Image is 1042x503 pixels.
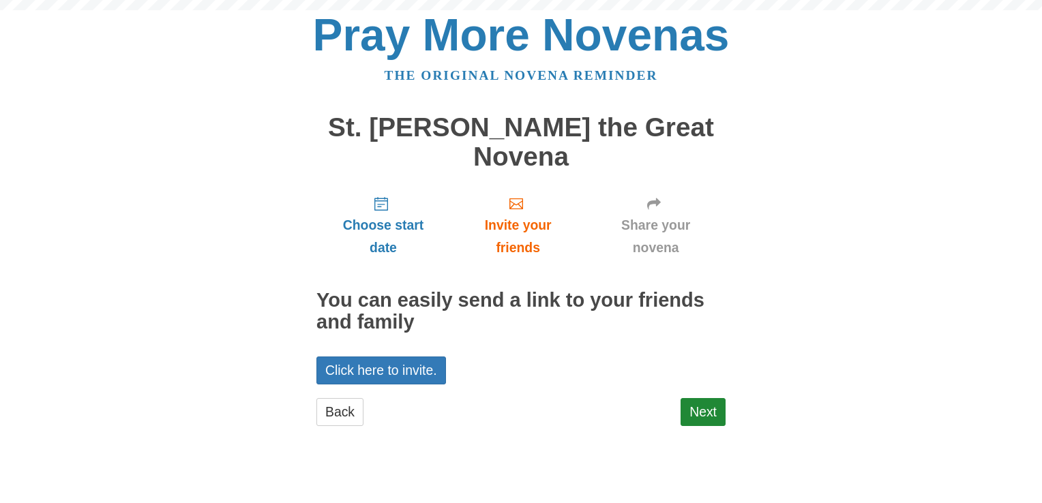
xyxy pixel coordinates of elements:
span: Invite your friends [464,214,572,259]
a: Next [681,398,726,426]
a: Invite your friends [450,185,586,266]
a: Pray More Novenas [313,10,730,60]
a: Choose start date [316,185,450,266]
span: Share your novena [599,214,712,259]
h1: St. [PERSON_NAME] the Great Novena [316,113,726,171]
a: The original novena reminder [385,68,658,82]
a: Back [316,398,363,426]
h2: You can easily send a link to your friends and family [316,290,726,333]
a: Click here to invite. [316,356,446,384]
a: Share your novena [586,185,726,266]
span: Choose start date [330,214,436,259]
